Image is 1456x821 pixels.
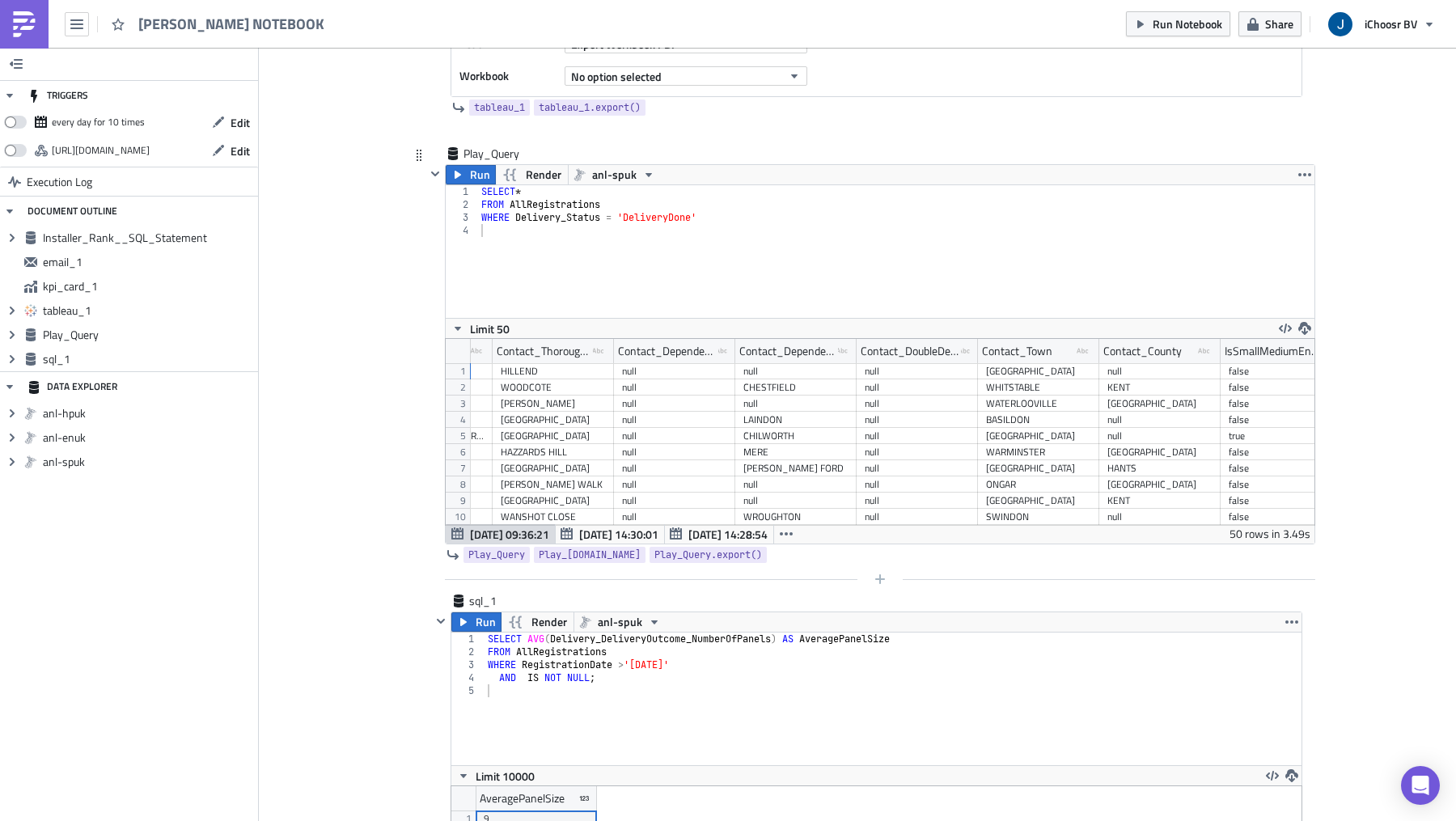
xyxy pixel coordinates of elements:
div: null [622,509,727,525]
div: 5 [451,684,485,697]
button: anl-spuk [568,165,661,184]
div: 2 [446,198,479,211]
div: [GEOGRAPHIC_DATA] [1107,396,1213,412]
div: false [1229,509,1334,525]
div: false [1229,363,1334,379]
div: Contact_County [1103,339,1182,363]
span: Run [476,612,496,632]
div: WOODCOTE [501,379,606,396]
div: DOCUMENT OUTLINE [28,197,117,226]
div: null [622,460,727,476]
div: null [865,379,970,396]
div: SWINDON [986,509,1091,525]
div: null [1107,363,1213,379]
span: anl-spuk [598,612,642,632]
div: false [1229,379,1334,396]
button: Limit 10000 [451,766,540,785]
button: Render [501,612,574,632]
span: iChoosr BV [1365,15,1417,32]
div: null [865,412,970,428]
div: Contact_Town [982,339,1052,363]
div: null [622,428,727,444]
img: Avatar [1327,11,1354,38]
button: Edit [204,138,258,163]
div: 3 [446,211,479,224]
div: null [622,493,727,509]
div: [GEOGRAPHIC_DATA] [501,493,606,509]
span: sql_1 [469,593,534,609]
button: anl-spuk [574,612,667,632]
div: null [865,509,970,525]
span: Share [1265,15,1293,32]
span: tableau_1 [43,303,254,318]
body: Rich Text Area. Press ALT-0 for help. [6,6,810,110]
div: null [743,493,849,509]
button: [DATE] 14:30:01 [555,524,665,544]
button: Add Block below [870,569,890,589]
div: LAINDON [743,412,849,428]
span: Edit [231,114,250,131]
div: Open Intercom Messenger [1401,766,1440,805]
span: Play_Query [463,146,528,162]
div: MERE [743,444,849,460]
button: Hide content [425,164,445,184]
span: sql_1 [43,352,254,366]
div: [GEOGRAPHIC_DATA] [986,460,1091,476]
div: 50 rows in 3.49s [1230,524,1310,544]
span: email_1 [43,255,254,269]
div: null [622,379,727,396]
div: HILLEND [501,363,606,379]
span: [DATE] 09:36:21 [470,526,549,543]
div: [GEOGRAPHIC_DATA] [501,412,606,428]
div: every day for 10 times [52,110,145,134]
div: null [865,363,970,379]
button: [DATE] 09:36:21 [446,524,556,544]
span: [PERSON_NAME] NOTEBOOK [138,15,326,33]
div: true [1229,428,1334,444]
span: Run Notebook [1153,15,1222,32]
button: No option selected [565,66,807,86]
div: CHILWORTH [743,428,849,444]
div: DATA EXPLORER [28,372,117,401]
div: WANSHOT CLOSE [501,509,606,525]
div: 3 [451,658,485,671]
div: 4 [451,671,485,684]
div: null [1107,412,1213,428]
div: null [865,460,970,476]
span: Execution Log [27,167,92,197]
div: Contact_Thoroughfare [497,339,593,363]
div: null [865,493,970,509]
div: HANTS [1107,460,1213,476]
label: Workbook [459,64,557,88]
div: null [622,444,727,460]
div: null [865,396,970,412]
span: [DATE] 14:30:01 [579,526,658,543]
div: CHESTFIELD [743,379,849,396]
span: tableau_1 [474,99,525,116]
img: PushMetrics [11,11,37,37]
div: 4 [446,224,479,237]
div: null [865,476,970,493]
span: tableau_1.export() [539,99,641,116]
div: https://pushmetrics.io/api/v1/report/PdL5RO7lpG/webhook?token=134e31a976764813b6582a3bdad51f51 [52,138,150,163]
button: Edit [204,110,258,135]
div: [GEOGRAPHIC_DATA] [986,428,1091,444]
button: Run [446,165,496,184]
div: [PERSON_NAME] WALK [501,476,606,493]
div: [GEOGRAPHIC_DATA] [986,363,1091,379]
div: 1 [446,185,479,198]
div: HAZZARDS HILL [501,444,606,460]
div: null [1107,509,1213,525]
div: Contact_DependentThoroughfare [618,339,718,363]
span: Play_[DOMAIN_NAME] [539,547,641,563]
span: Run [470,165,490,184]
span: Installer_Rank__SQL_Statement [43,231,254,245]
span: anl-spuk [43,455,254,469]
p: Hello, Please find the most recent Install Rate figures attached below. If you have any questions... [6,6,810,110]
div: WHITSTABLE [986,379,1091,396]
span: No option selected [571,68,662,85]
button: Run Notebook [1126,11,1230,36]
div: null [622,396,727,412]
div: null [743,363,849,379]
div: null [743,396,849,412]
